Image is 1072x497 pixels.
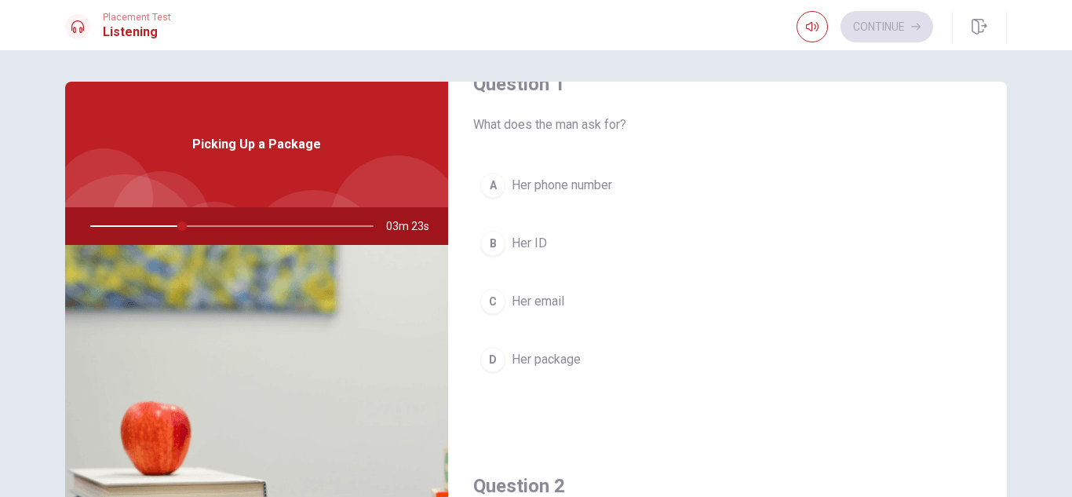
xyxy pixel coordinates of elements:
button: CHer email [473,282,982,321]
span: Her email [512,292,564,311]
button: BHer ID [473,224,982,263]
div: A [480,173,505,198]
h4: Question 1 [473,71,982,97]
h1: Listening [103,23,171,42]
span: Her ID [512,234,547,253]
span: Picking Up a Package [192,135,321,154]
span: Her phone number [512,176,612,195]
span: Placement Test [103,12,171,23]
div: C [480,289,505,314]
span: Her package [512,350,581,369]
span: 03m 23s [386,207,442,245]
button: DHer package [473,340,982,379]
div: B [480,231,505,256]
div: D [480,347,505,372]
span: What does the man ask for? [473,115,982,134]
button: AHer phone number [473,166,982,205]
